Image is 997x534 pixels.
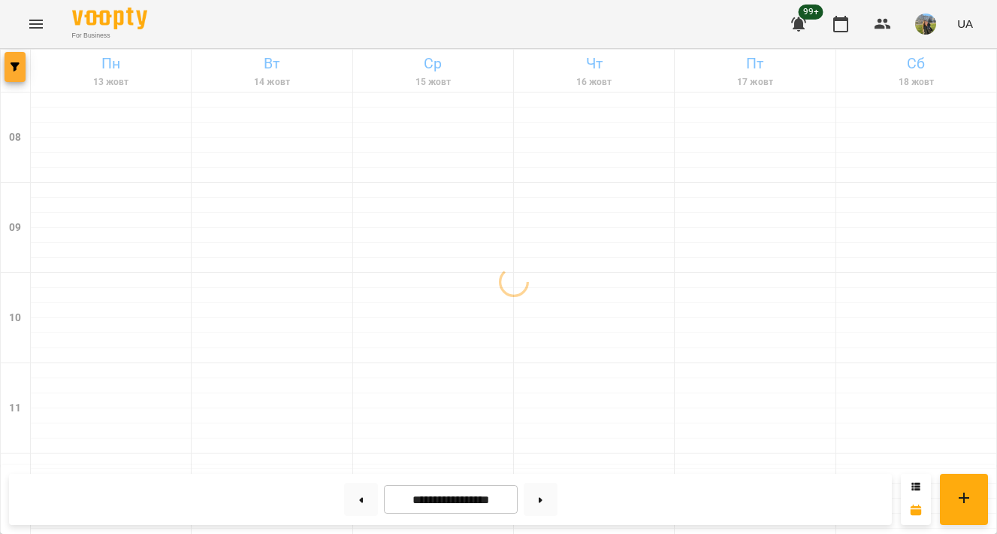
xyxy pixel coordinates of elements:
h6: 11 [9,400,21,417]
h6: 13 жовт [33,75,189,90]
span: 99+ [799,5,823,20]
h6: Чт [516,52,672,75]
h6: Ср [355,52,511,75]
img: Voopty Logo [72,8,147,29]
span: For Business [72,31,147,41]
h6: 18 жовт [838,75,994,90]
span: UA [957,16,973,32]
h6: 15 жовт [355,75,511,90]
h6: 14 жовт [194,75,349,90]
h6: 10 [9,310,21,326]
button: UA [951,10,979,38]
h6: Пт [677,52,832,75]
h6: 16 жовт [516,75,672,90]
h6: Пн [33,52,189,75]
img: f0a73d492ca27a49ee60cd4b40e07bce.jpeg [915,14,936,35]
h6: Сб [838,52,994,75]
h6: Вт [194,52,349,75]
h6: 09 [9,220,21,236]
button: Menu [18,6,54,42]
h6: 08 [9,129,21,146]
h6: 17 жовт [677,75,832,90]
